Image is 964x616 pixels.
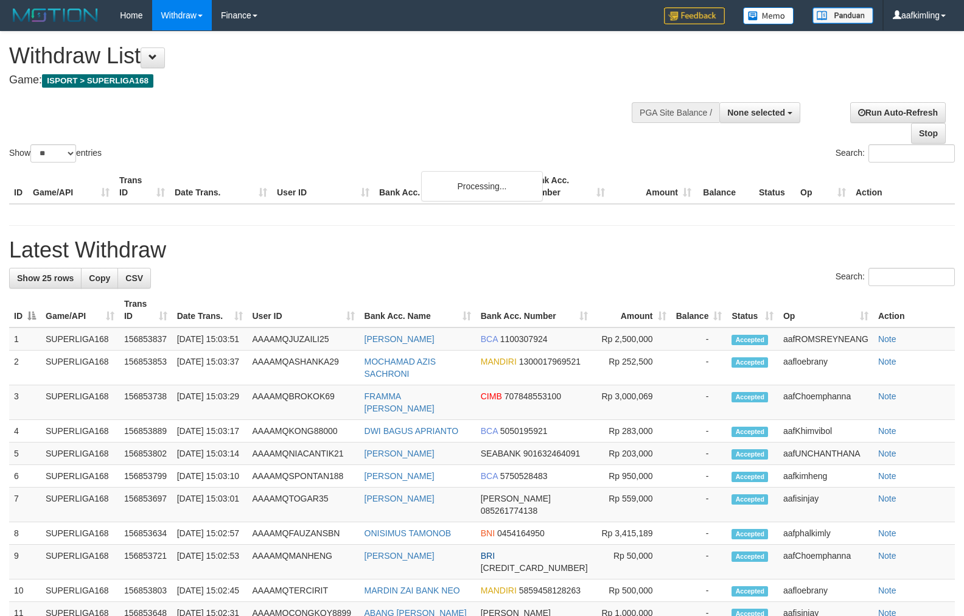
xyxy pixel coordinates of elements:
[778,488,873,522] td: aafisinjay
[481,528,495,538] span: BNI
[671,420,727,443] td: -
[365,391,435,413] a: FRAMMA [PERSON_NAME]
[836,268,955,286] label: Search:
[172,545,248,579] td: [DATE] 15:02:53
[812,7,873,24] img: panduan.png
[248,351,360,385] td: AAAAMQASHANKA29
[671,443,727,465] td: -
[851,169,955,204] th: Action
[778,465,873,488] td: aafkimheng
[743,7,794,24] img: Button%20Memo.svg
[9,327,41,351] td: 1
[360,293,476,327] th: Bank Acc. Name: activate to sort column ascending
[17,273,74,283] span: Show 25 rows
[497,528,545,538] span: Copy 0454164950 to clipboard
[9,238,955,262] h1: Latest Withdraw
[671,293,727,327] th: Balance: activate to sort column ascending
[172,443,248,465] td: [DATE] 15:03:14
[878,494,896,503] a: Note
[778,351,873,385] td: aafloebrany
[732,335,768,345] span: Accepted
[9,44,630,68] h1: Withdraw List
[172,420,248,443] td: [DATE] 15:03:17
[878,528,896,538] a: Note
[878,357,896,366] a: Note
[476,293,593,327] th: Bank Acc. Number: activate to sort column ascending
[664,7,725,24] img: Feedback.jpg
[9,420,41,443] td: 4
[117,268,151,289] a: CSV
[9,6,102,24] img: MOTION_logo.png
[732,472,768,482] span: Accepted
[248,327,360,351] td: AAAAMQJUZAILI25
[593,327,671,351] td: Rp 2,500,000
[9,169,28,204] th: ID
[365,528,452,538] a: ONISIMUS TAMONOB
[878,391,896,401] a: Note
[523,449,580,458] span: Copy 901632464091 to clipboard
[778,420,873,443] td: aafKhimvibol
[374,169,523,204] th: Bank Acc. Name
[671,545,727,579] td: -
[9,443,41,465] td: 5
[727,108,785,117] span: None selected
[727,293,778,327] th: Status: activate to sort column ascending
[119,545,172,579] td: 156853721
[778,579,873,602] td: aafloebrany
[732,529,768,539] span: Accepted
[836,144,955,163] label: Search:
[119,522,172,545] td: 156853634
[593,522,671,545] td: Rp 3,415,189
[248,522,360,545] td: AAAAMQFAUZANSBN
[593,488,671,522] td: Rp 559,000
[519,586,581,595] span: Copy 5859458128263 to clipboard
[365,334,435,344] a: [PERSON_NAME]
[481,334,498,344] span: BCA
[671,522,727,545] td: -
[481,449,521,458] span: SEABANK
[9,465,41,488] td: 6
[795,169,851,204] th: Op
[41,545,119,579] td: SUPERLIGA168
[248,443,360,465] td: AAAAMQNIACANTIK21
[671,351,727,385] td: -
[481,586,517,595] span: MANDIRI
[878,586,896,595] a: Note
[878,471,896,481] a: Note
[878,551,896,561] a: Note
[671,579,727,602] td: -
[9,351,41,385] td: 2
[365,426,459,436] a: DWI BAGUS APRIANTO
[248,579,360,602] td: AAAAMQTERCIRIT
[873,293,955,327] th: Action
[172,327,248,351] td: [DATE] 15:03:51
[9,579,41,602] td: 10
[671,488,727,522] td: -
[41,443,119,465] td: SUPERLIGA168
[30,144,76,163] select: Showentries
[778,443,873,465] td: aafUNCHANTHANA
[868,268,955,286] input: Search:
[505,391,561,401] span: Copy 707848553100 to clipboard
[9,545,41,579] td: 9
[481,563,588,573] span: Copy 177201002106533 to clipboard
[850,102,946,123] a: Run Auto-Refresh
[481,426,498,436] span: BCA
[481,471,498,481] span: BCA
[778,522,873,545] td: aafphalkimly
[119,488,172,522] td: 156853697
[868,144,955,163] input: Search:
[421,171,543,201] div: Processing...
[41,465,119,488] td: SUPERLIGA168
[481,506,537,516] span: Copy 085261774138 to clipboard
[732,357,768,368] span: Accepted
[119,327,172,351] td: 156853837
[41,351,119,385] td: SUPERLIGA168
[172,293,248,327] th: Date Trans.: activate to sort column ascending
[41,522,119,545] td: SUPERLIGA168
[671,465,727,488] td: -
[778,545,873,579] td: aafChoemphanna
[778,293,873,327] th: Op: activate to sort column ascending
[9,268,82,289] a: Show 25 rows
[125,273,143,283] span: CSV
